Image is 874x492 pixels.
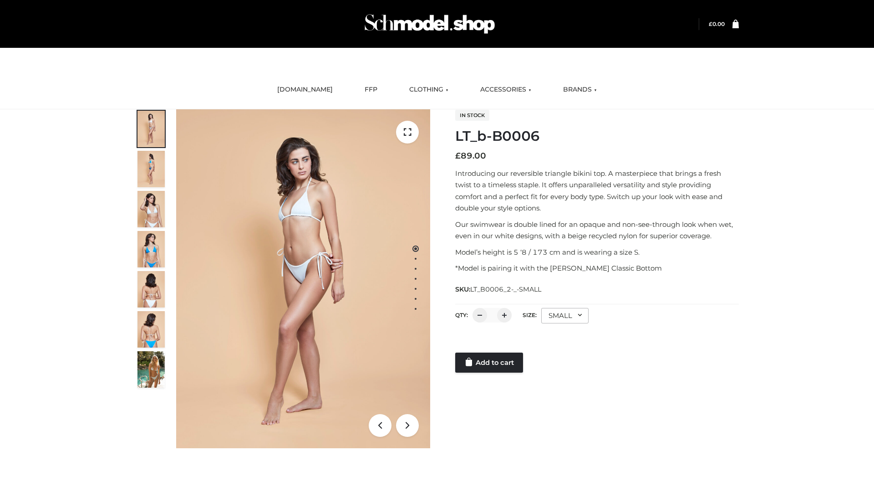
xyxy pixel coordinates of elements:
[455,128,739,144] h1: LT_b-B0006
[455,110,489,121] span: In stock
[176,109,430,448] img: ArielClassicBikiniTop_CloudNine_AzureSky_OW114ECO_1
[709,20,725,27] a: £0.00
[402,80,455,100] a: CLOTHING
[473,80,538,100] a: ACCESSORIES
[137,231,165,267] img: ArielClassicBikiniTop_CloudNine_AzureSky_OW114ECO_4-scaled.jpg
[541,308,589,323] div: SMALL
[455,262,739,274] p: *Model is pairing it with the [PERSON_NAME] Classic Bottom
[455,151,486,161] bdi: 89.00
[470,285,541,293] span: LT_B0006_2-_-SMALL
[137,191,165,227] img: ArielClassicBikiniTop_CloudNine_AzureSky_OW114ECO_3-scaled.jpg
[455,246,739,258] p: Model’s height is 5 ‘8 / 173 cm and is wearing a size S.
[358,80,384,100] a: FFP
[137,351,165,388] img: Arieltop_CloudNine_AzureSky2.jpg
[137,311,165,348] img: ArielClassicBikiniTop_CloudNine_AzureSky_OW114ECO_8-scaled.jpg
[270,80,340,100] a: [DOMAIN_NAME]
[455,353,523,373] a: Add to cart
[709,20,712,27] span: £
[455,168,739,214] p: Introducing our reversible triangle bikini top. A masterpiece that brings a fresh twist to a time...
[137,111,165,147] img: ArielClassicBikiniTop_CloudNine_AzureSky_OW114ECO_1-scaled.jpg
[523,312,537,318] label: Size:
[455,284,542,295] span: SKU:
[455,312,468,318] label: QTY:
[361,6,498,42] img: Schmodel Admin 964
[455,219,739,242] p: Our swimwear is double lined for an opaque and non-see-through look when wet, even in our white d...
[709,20,725,27] bdi: 0.00
[137,151,165,187] img: ArielClassicBikiniTop_CloudNine_AzureSky_OW114ECO_2-scaled.jpg
[455,151,461,161] span: £
[137,271,165,307] img: ArielClassicBikiniTop_CloudNine_AzureSky_OW114ECO_7-scaled.jpg
[556,80,604,100] a: BRANDS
